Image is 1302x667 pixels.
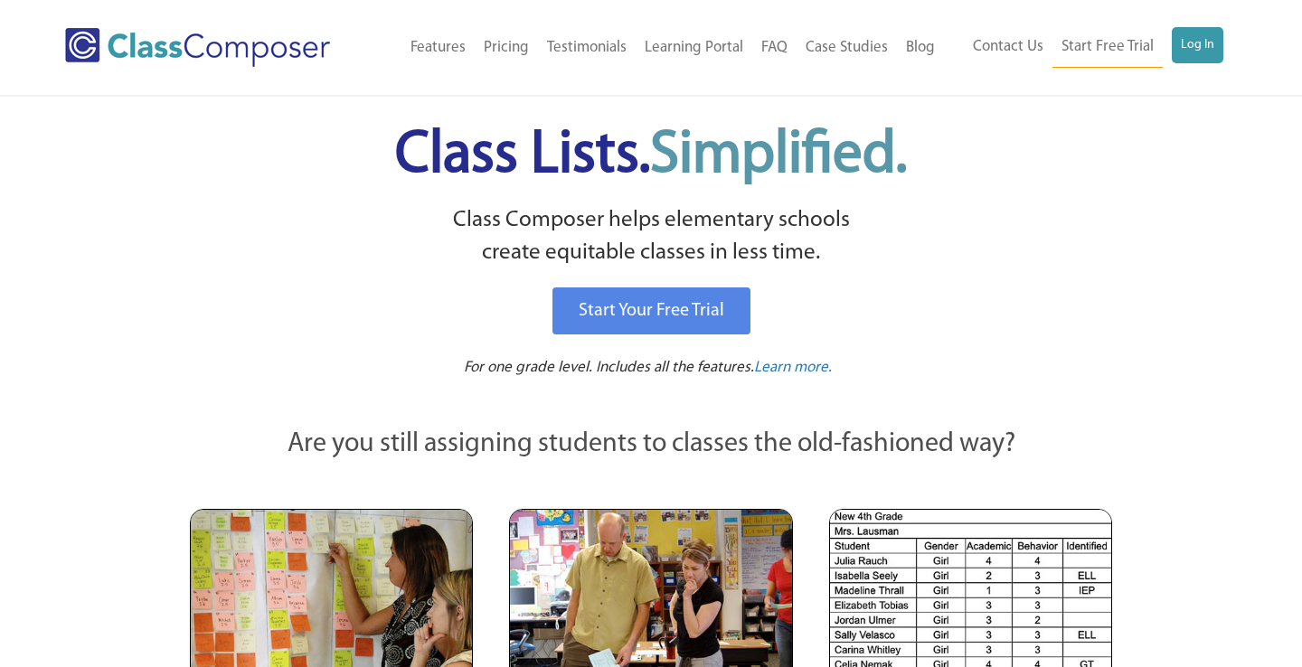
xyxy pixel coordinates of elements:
[897,28,944,68] a: Blog
[552,287,750,334] a: Start Your Free Trial
[1052,27,1163,68] a: Start Free Trial
[401,28,475,68] a: Features
[752,28,797,68] a: FAQ
[964,27,1052,67] a: Contact Us
[754,360,832,375] span: Learn more.
[538,28,636,68] a: Testimonials
[944,27,1223,68] nav: Header Menu
[1172,27,1223,63] a: Log In
[190,425,1112,465] p: Are you still assigning students to classes the old-fashioned way?
[187,204,1115,270] p: Class Composer helps elementary schools create equitable classes in less time.
[650,127,907,185] span: Simplified.
[65,28,330,67] img: Class Composer
[754,357,832,380] a: Learn more.
[372,28,944,68] nav: Header Menu
[475,28,538,68] a: Pricing
[636,28,752,68] a: Learning Portal
[395,127,907,185] span: Class Lists.
[579,302,724,320] span: Start Your Free Trial
[797,28,897,68] a: Case Studies
[464,360,754,375] span: For one grade level. Includes all the features.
